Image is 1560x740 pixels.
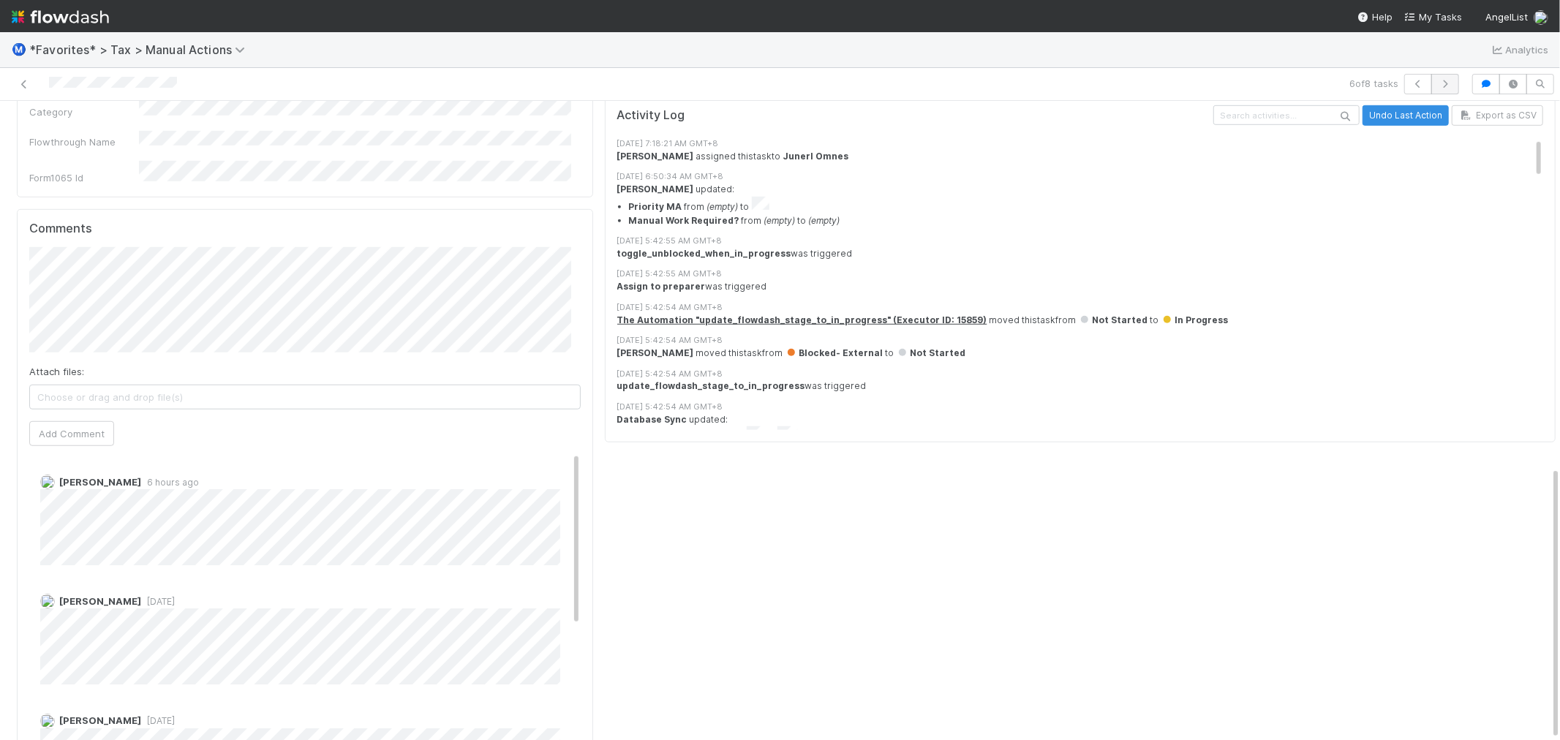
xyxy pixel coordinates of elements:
div: [DATE] 7:18:21 AM GMT+8 [617,137,1556,150]
span: Ⓜ️ [12,43,26,56]
span: [PERSON_NAME] [59,714,141,726]
strong: [PERSON_NAME] [617,184,694,195]
div: assigned this task to [617,150,1556,163]
span: [DATE] [141,715,175,726]
div: [DATE] 5:42:55 AM GMT+8 [617,268,1556,280]
div: Form1065 Id [29,170,139,185]
span: [DATE] [141,596,175,607]
div: was triggered [617,280,1556,293]
img: avatar_711f55b7-5a46-40da-996f-bc93b6b86381.png [40,475,55,489]
div: moved this task from to [617,347,1556,360]
span: [PERSON_NAME] [59,595,141,607]
li: from to [629,214,1556,227]
div: was triggered [617,247,1556,260]
span: AngelList [1485,11,1528,23]
img: logo-inverted-e16ddd16eac7371096b0.svg [12,4,109,29]
input: Search activities... [1213,105,1360,125]
div: Category [29,105,139,119]
img: avatar_de77a991-7322-4664-a63d-98ba485ee9e0.png [1534,10,1548,25]
strong: update_flowdash_stage_to_in_progress [617,380,805,391]
em: (empty) [764,215,796,226]
a: Analytics [1491,41,1548,58]
li: from to [629,197,1556,214]
div: Help [1357,10,1393,24]
span: [PERSON_NAME] [59,476,141,488]
div: [DATE] 6:50:34 AM GMT+8 [617,170,1556,183]
span: Choose or drag and drop file(s) [30,385,580,409]
div: updated: [617,183,1556,227]
strong: Junerl Omnes [783,151,849,162]
span: *Favorites* > Tax > Manual Actions [29,42,252,57]
button: Add Comment [29,421,114,446]
button: Undo Last Action [1363,105,1449,126]
li: from to [629,426,1556,444]
span: 6 of 8 tasks [1349,76,1398,91]
span: My Tasks [1404,11,1462,23]
strong: Database Sync [617,414,687,425]
div: updated: [617,413,1556,461]
img: avatar_711f55b7-5a46-40da-996f-bc93b6b86381.png [40,594,55,608]
span: 6 hours ago [141,477,199,488]
button: Export as CSV [1452,105,1543,126]
div: [DATE] 5:42:54 AM GMT+8 [617,334,1556,347]
span: Not Started [897,347,966,358]
div: moved this task from to [617,314,1556,327]
img: avatar_711f55b7-5a46-40da-996f-bc93b6b86381.png [40,714,55,728]
em: (empty) [809,215,840,226]
strong: [PERSON_NAME] [617,151,694,162]
div: [DATE] 5:42:54 AM GMT+8 [617,368,1556,380]
label: Attach files: [29,364,84,379]
a: The Automation "update_flowdash_stage_to_in_progress" (Executor ID: 15859) [617,314,987,325]
strong: Manual Work Required? [629,215,739,226]
a: My Tasks [1404,10,1462,24]
strong: [PERSON_NAME] [617,347,694,358]
span: In Progress [1161,314,1229,325]
div: Flowthrough Name [29,135,139,149]
div: [DATE] 5:42:54 AM GMT+8 [617,301,1556,314]
span: Blocked- External [785,347,883,358]
h5: Comments [29,222,581,236]
span: Not Started [1079,314,1148,325]
div: [DATE] 5:42:55 AM GMT+8 [617,235,1556,247]
strong: Assign to preparer [617,281,706,292]
div: was triggered [617,380,1556,393]
strong: toggle_unblocked_when_in_progress [617,248,791,259]
div: [DATE] 5:42:54 AM GMT+8 [617,401,1556,413]
strong: Priority MA [629,201,682,212]
em: (empty) [707,201,739,212]
h5: Activity Log [617,108,1210,123]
